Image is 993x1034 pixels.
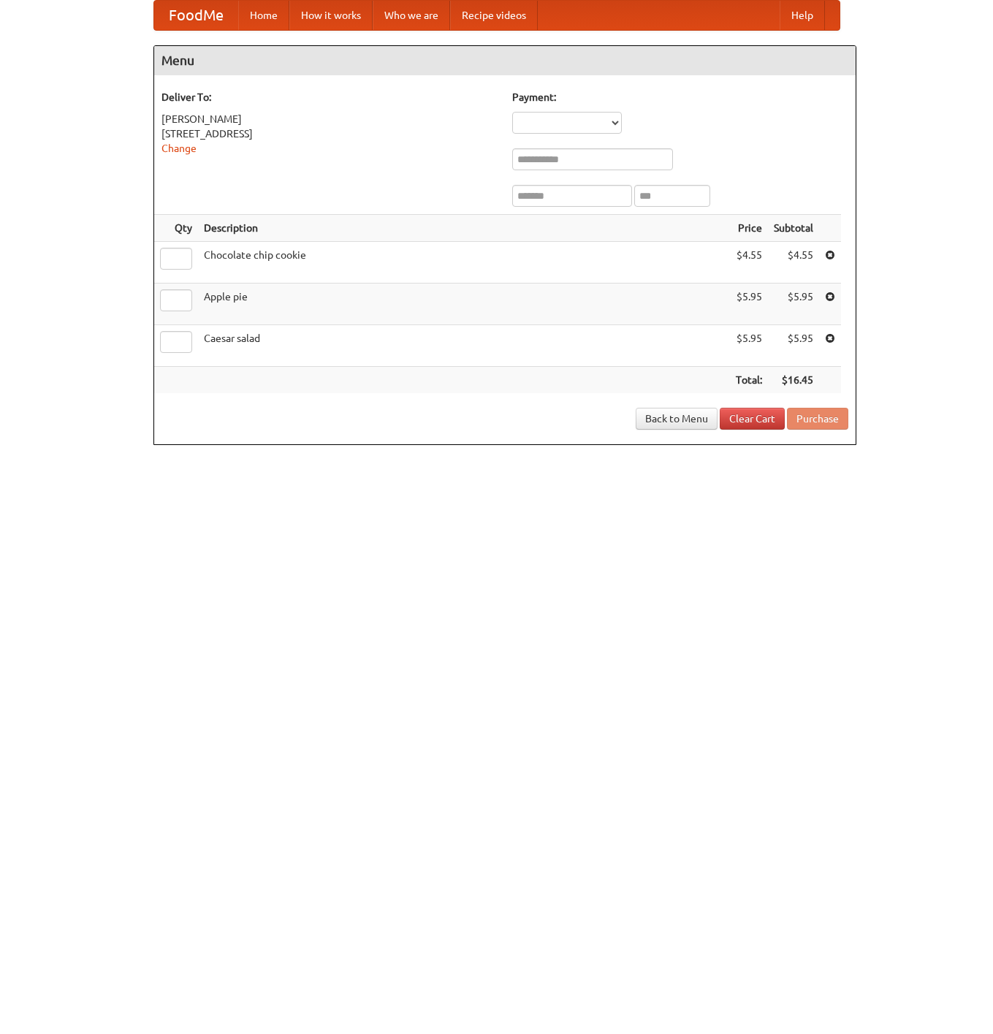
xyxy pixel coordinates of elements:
[161,126,498,141] div: [STREET_ADDRESS]
[198,215,730,242] th: Description
[161,142,197,154] a: Change
[720,408,785,430] a: Clear Cart
[289,1,373,30] a: How it works
[768,215,819,242] th: Subtotal
[730,215,768,242] th: Price
[198,242,730,284] td: Chocolate chip cookie
[787,408,848,430] button: Purchase
[512,90,848,104] h5: Payment:
[373,1,450,30] a: Who we are
[154,46,856,75] h4: Menu
[154,1,238,30] a: FoodMe
[198,284,730,325] td: Apple pie
[768,367,819,394] th: $16.45
[780,1,825,30] a: Help
[161,90,498,104] h5: Deliver To:
[238,1,289,30] a: Home
[161,112,498,126] div: [PERSON_NAME]
[730,325,768,367] td: $5.95
[636,408,718,430] a: Back to Menu
[730,367,768,394] th: Total:
[198,325,730,367] td: Caesar salad
[768,242,819,284] td: $4.55
[768,284,819,325] td: $5.95
[730,284,768,325] td: $5.95
[768,325,819,367] td: $5.95
[730,242,768,284] td: $4.55
[154,215,198,242] th: Qty
[450,1,538,30] a: Recipe videos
